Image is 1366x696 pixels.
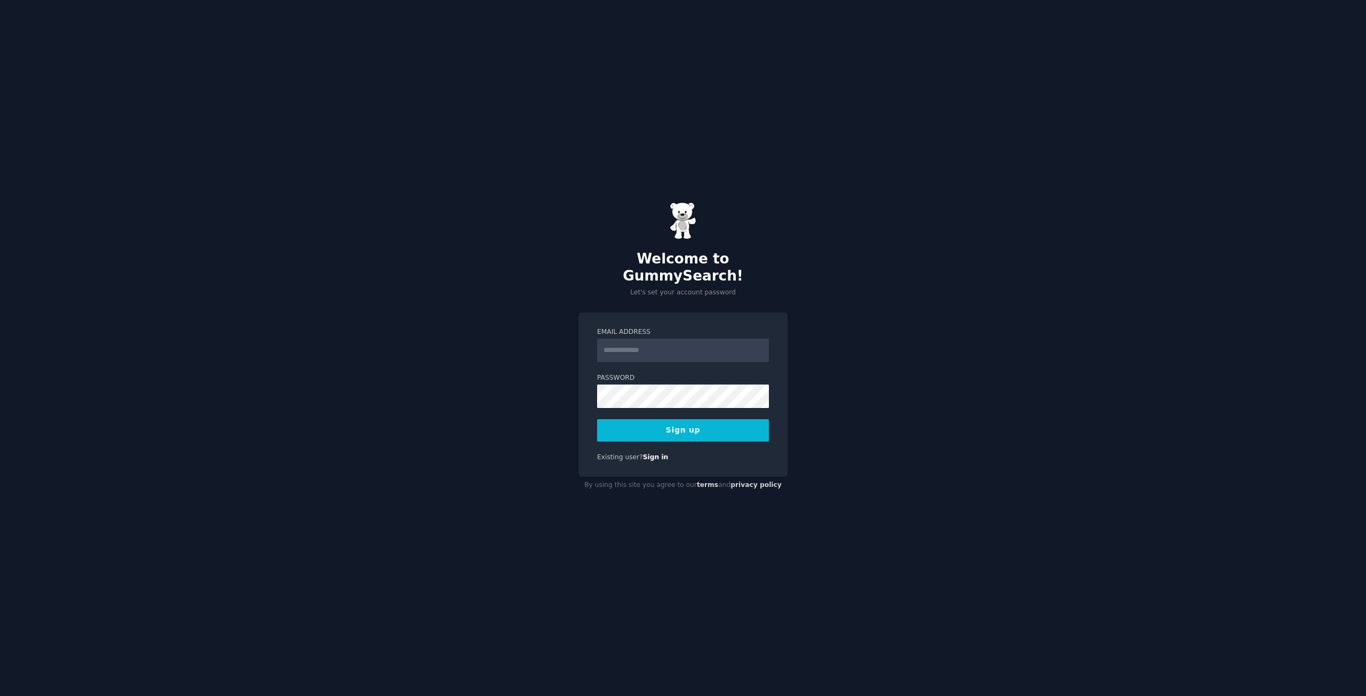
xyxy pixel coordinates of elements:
a: privacy policy [730,481,782,489]
div: By using this site you agree to our and [578,477,788,494]
h2: Welcome to GummySearch! [578,251,788,284]
button: Sign up [597,419,769,442]
img: Gummy Bear [670,202,696,239]
a: terms [697,481,718,489]
label: Password [597,373,769,383]
label: Email Address [597,327,769,337]
a: Sign in [643,453,669,461]
p: Let's set your account password [578,288,788,298]
span: Existing user? [597,453,643,461]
